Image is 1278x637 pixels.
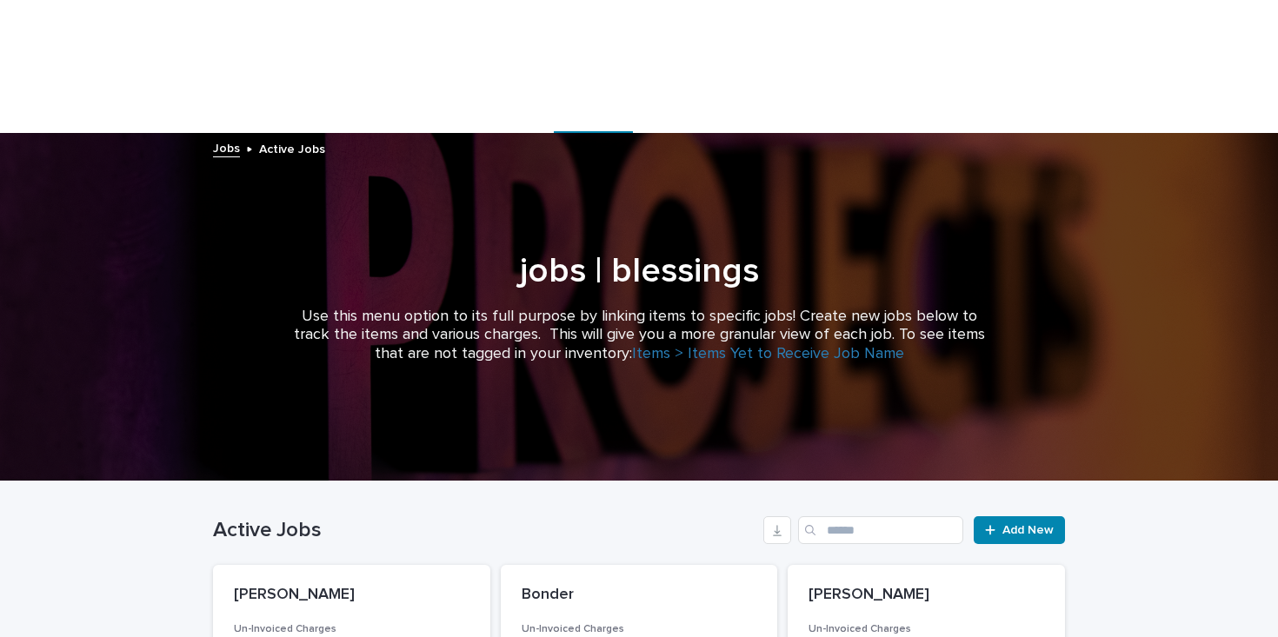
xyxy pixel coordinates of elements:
p: [PERSON_NAME] [234,586,469,605]
p: [PERSON_NAME] [809,586,1044,605]
h1: jobs | blessings [213,250,1065,292]
p: Bonder [522,586,757,605]
input: Search [798,516,963,544]
h3: Un-Invoiced Charges [522,622,757,636]
a: Jobs [213,137,240,157]
span: Add New [1002,524,1054,536]
p: Use this menu option to its full purpose by linking items to specific jobs! Create new jobs below... [291,308,987,364]
a: Add New [974,516,1065,544]
h3: Un-Invoiced Charges [809,622,1044,636]
h3: Un-Invoiced Charges [234,622,469,636]
a: Items > Items Yet to Receive Job Name [632,346,904,362]
p: Active Jobs [259,138,325,157]
h1: Active Jobs [213,518,756,543]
